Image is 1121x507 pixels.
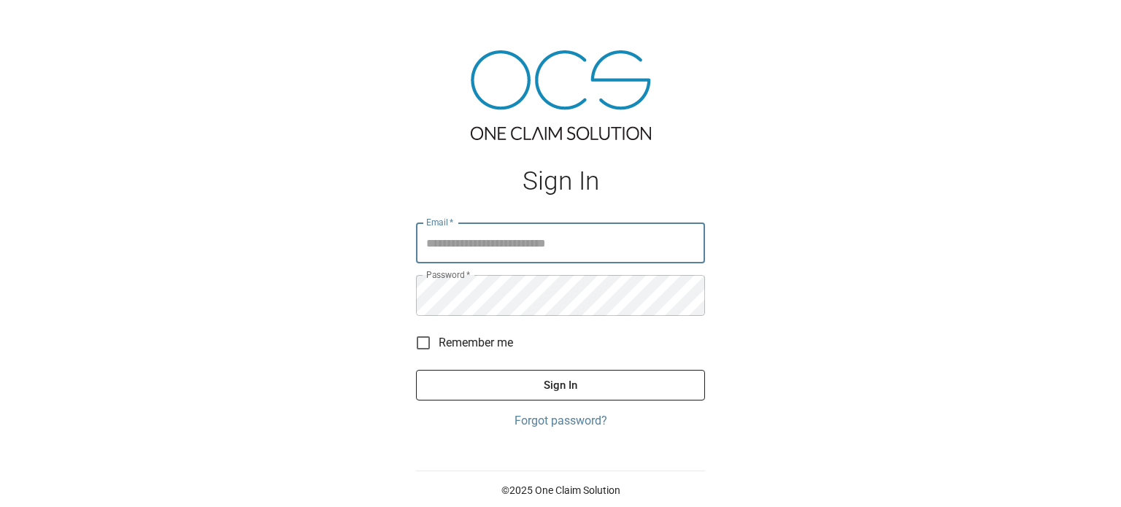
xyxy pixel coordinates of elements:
a: Forgot password? [416,412,705,430]
label: Password [426,268,470,281]
p: © 2025 One Claim Solution [416,483,705,498]
img: ocs-logo-white-transparent.png [18,9,76,38]
span: Remember me [439,334,513,352]
h1: Sign In [416,166,705,196]
button: Sign In [416,370,705,400]
img: ocs-logo-tra.png [471,50,651,140]
label: Email [426,216,454,228]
